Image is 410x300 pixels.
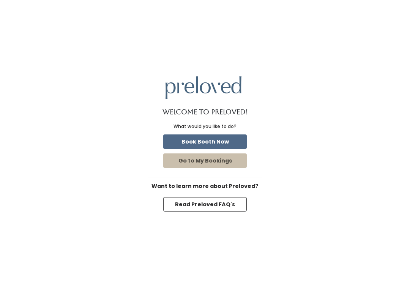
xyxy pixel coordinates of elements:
button: Read Preloved FAQ's [163,197,247,212]
a: Go to My Bookings [162,152,248,169]
div: What would you like to do? [173,123,237,130]
button: Book Booth Now [163,134,247,149]
h1: Welcome to Preloved! [162,108,248,116]
button: Go to My Bookings [163,153,247,168]
img: preloved logo [166,76,241,99]
h6: Want to learn more about Preloved? [148,183,262,189]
